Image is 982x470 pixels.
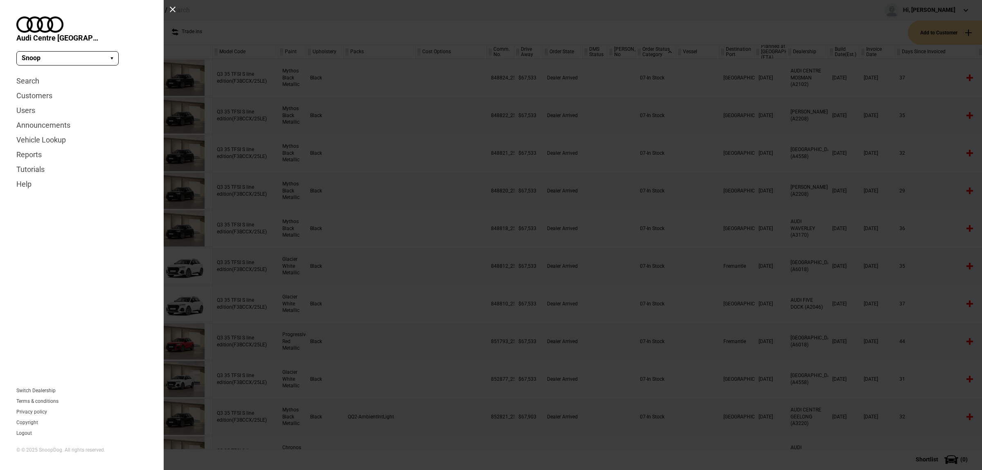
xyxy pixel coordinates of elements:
[16,88,147,103] a: Customers
[16,118,147,133] a: Announcements
[16,447,147,454] div: © © 2025 SnoopDog. All rights reserved.
[16,103,147,118] a: Users
[16,177,147,192] a: Help
[16,399,59,404] a: Terms & conditions
[16,147,147,162] a: Reports
[16,409,47,414] a: Privacy policy
[16,74,147,88] a: Search
[16,33,98,43] span: Audi Centre [GEOGRAPHIC_DATA]
[16,388,56,393] a: Switch Dealership
[16,133,147,147] a: Vehicle Lookup
[16,420,38,425] a: Copyright
[16,162,147,177] a: Tutorials
[22,54,41,63] span: Snoop
[16,431,32,436] button: Logout
[16,16,63,33] img: audi.png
